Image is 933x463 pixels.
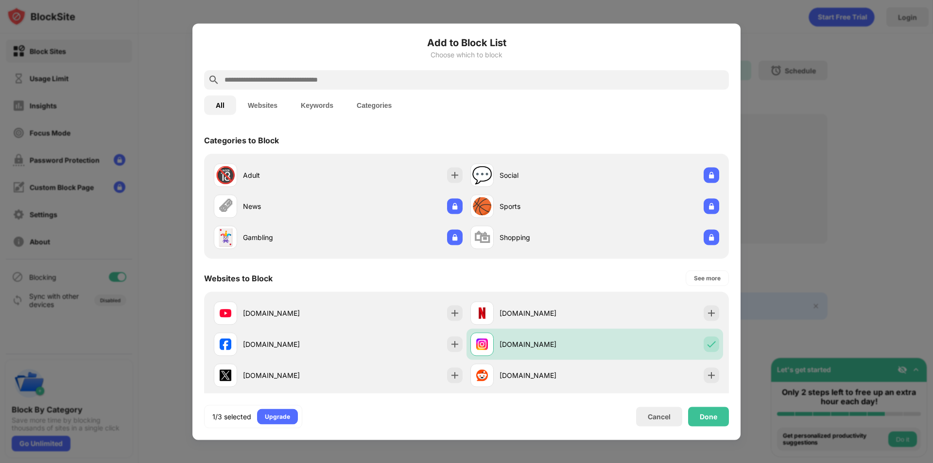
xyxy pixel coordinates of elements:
div: [DOMAIN_NAME] [243,339,338,349]
img: favicons [220,369,231,381]
div: See more [694,273,721,283]
div: [DOMAIN_NAME] [500,370,595,380]
div: Choose which to block [204,51,729,58]
div: 💬 [472,165,492,185]
h6: Add to Block List [204,35,729,50]
div: 🛍 [474,227,490,247]
div: Upgrade [265,412,290,421]
div: News [243,201,338,211]
div: Gambling [243,232,338,242]
div: 🏀 [472,196,492,216]
img: favicons [476,338,488,350]
div: [DOMAIN_NAME] [500,339,595,349]
div: Adult [243,170,338,180]
div: [DOMAIN_NAME] [243,308,338,318]
div: [DOMAIN_NAME] [243,370,338,380]
div: [DOMAIN_NAME] [500,308,595,318]
div: Social [500,170,595,180]
div: Shopping [500,232,595,242]
button: All [204,95,236,115]
img: search.svg [208,74,220,86]
img: favicons [220,338,231,350]
div: 🃏 [215,227,236,247]
div: 1/3 selected [212,412,251,421]
div: 🗞 [217,196,234,216]
img: favicons [476,307,488,319]
div: Categories to Block [204,135,279,145]
button: Keywords [289,95,345,115]
div: Done [700,412,717,420]
img: favicons [220,307,231,319]
div: Cancel [648,412,671,421]
button: Websites [236,95,289,115]
div: 🔞 [215,165,236,185]
div: Sports [500,201,595,211]
img: favicons [476,369,488,381]
button: Categories [345,95,403,115]
div: Websites to Block [204,273,273,283]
